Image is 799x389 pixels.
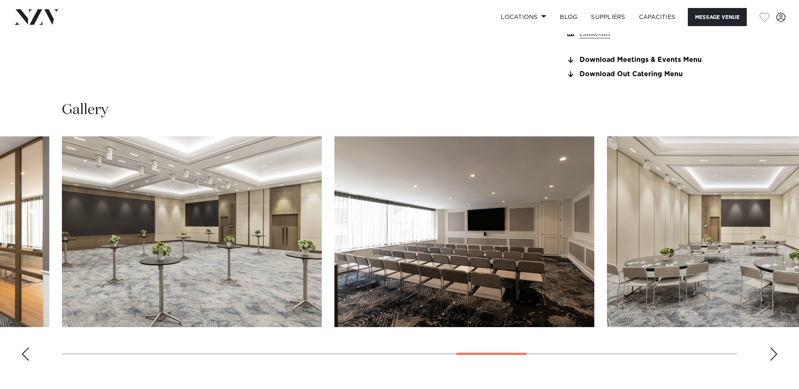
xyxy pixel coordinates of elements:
[566,71,703,78] a: Download Out Catering Menu
[553,8,584,26] a: BLOG
[334,136,594,327] swiper-slide: 16 / 24
[62,101,108,120] h2: Gallery
[13,9,59,24] img: nzv-logo.png
[566,56,703,64] a: Download Meetings & Events Menu
[584,8,632,26] a: SUPPLIERS
[688,8,747,26] button: Message Venue
[632,8,682,26] a: Capacities
[62,136,322,327] swiper-slide: 15 / 24
[494,8,553,26] a: Locations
